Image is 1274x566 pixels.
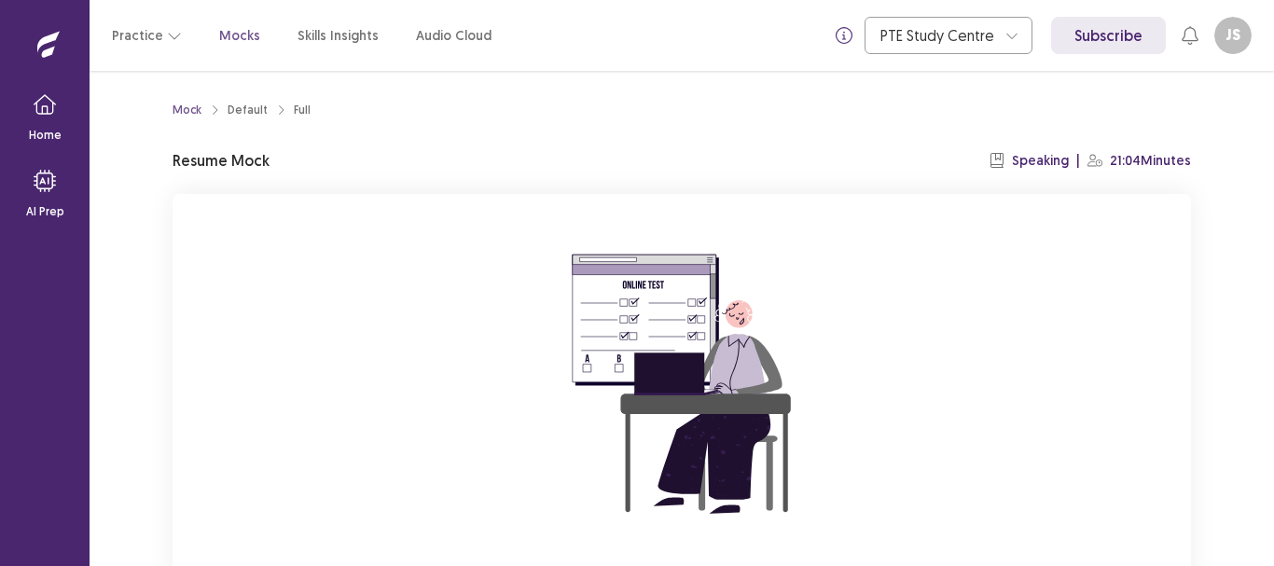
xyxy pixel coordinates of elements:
div: PTE Study Centre [880,18,996,53]
p: Speaking [1012,151,1069,171]
p: | [1076,151,1080,171]
button: JS [1214,17,1252,54]
a: Audio Cloud [416,26,492,46]
button: Practice [112,19,182,52]
nav: breadcrumb [173,102,311,118]
div: Full [294,102,311,118]
a: Mocks [219,26,260,46]
a: Mock [173,102,201,118]
button: info [827,19,861,52]
a: Skills Insights [298,26,379,46]
img: attend-mock [514,216,850,552]
p: 21:04 Minutes [1110,151,1191,171]
a: Subscribe [1051,17,1166,54]
div: Default [228,102,268,118]
p: Home [29,127,62,144]
p: Resume Mock [173,149,270,172]
p: AI Prep [26,203,64,220]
